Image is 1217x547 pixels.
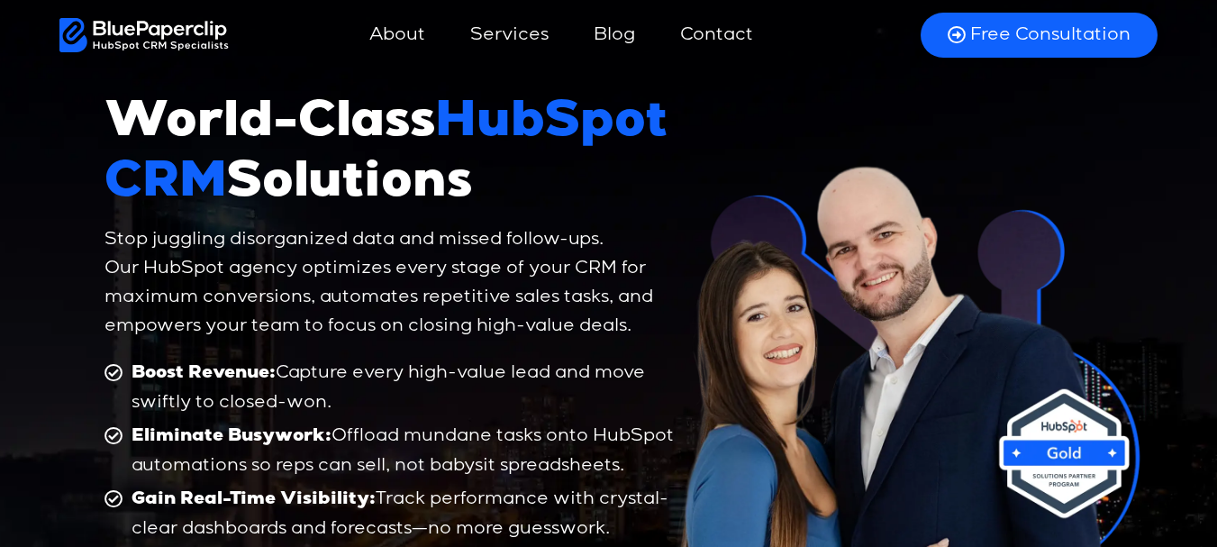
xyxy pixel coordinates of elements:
[132,428,331,446] b: Eliminate Busywork:
[351,14,443,57] a: About
[127,485,682,543] span: Track performance with crystal-clear dashboards and forecasts—no more guesswork.
[452,14,567,57] a: Services
[127,359,682,417] span: Capture every high-value lead and move swiftly to closed-won.
[576,14,653,57] a: Blog
[127,422,682,480] span: Offload mundane tasks onto HubSpot automations so reps can sell, not babysit spreadsheets.
[970,23,1131,47] span: Free Consultation
[104,96,682,216] h1: World-Class Solutions
[921,13,1158,58] a: Free Consultation
[662,14,771,57] a: Contact
[229,14,898,57] nav: Menu
[132,365,276,383] b: Boost Revenue:
[104,225,682,341] p: Stop juggling disorganized data and missed follow-ups. Our HubSpot agency optimizes every stage o...
[132,491,376,509] b: Gain Real-Time Visibility:
[59,18,230,52] img: BluePaperClip Logo White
